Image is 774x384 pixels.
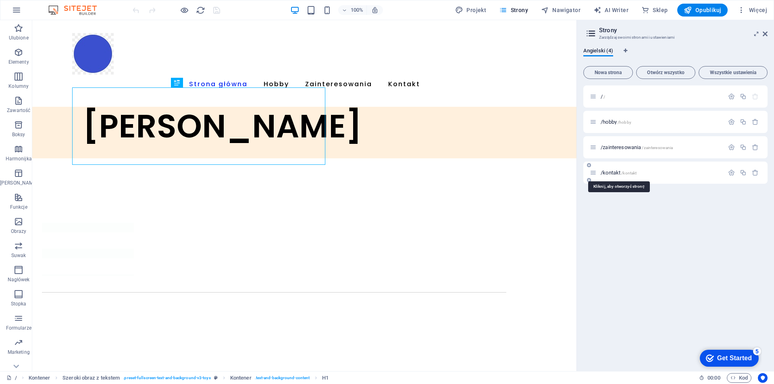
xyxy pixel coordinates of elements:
[10,204,27,210] p: Funkcje
[728,144,735,151] div: Ustawienia
[452,4,489,17] button: Projekt
[255,373,310,383] span: . text-and-background-content
[60,2,68,10] div: 5
[601,119,631,125] span: Kliknij, aby otworzyć stronę
[6,325,31,331] p: Formularze
[727,373,751,383] button: Kod
[598,170,724,175] div: /kontakt/kontakt
[179,5,189,15] button: Kliknij tutaj, aby wyjść z trybu podglądu i kontynuować edycję
[11,301,27,307] p: Stopka
[640,70,692,75] span: Otwórz wszystko
[455,6,486,14] span: Projekt
[9,35,29,41] p: Ulubione
[642,145,673,150] span: /zainteresowania
[621,171,637,175] span: /kontakt
[7,107,30,114] p: Zawartość
[699,66,768,79] button: Wszystkie ustawienia
[740,93,747,100] div: Duplikuj
[452,4,489,17] div: Projekt (Ctrl+Alt+Y)
[24,9,58,16] div: Get Started
[728,118,735,125] div: Ustawienia
[752,169,759,176] div: Usuń
[752,144,759,151] div: Usuń
[8,83,29,89] p: Kolumny
[29,373,50,383] span: Kliknij, aby zaznaczyć. Kliknij dwukrotnie, aby edytować
[123,373,210,383] span: . preset-fullscreen-text-and-background-v3-toys
[707,373,720,383] span: 00 00
[728,93,735,100] div: Ustawienia
[583,48,768,63] div: Zakładki językowe
[752,118,759,125] div: Usuń
[684,6,721,14] span: Opublikuj
[322,373,329,383] span: Kliknij, aby zaznaczyć. Kliknij dwukrotnie, aby edytować
[728,169,735,176] div: Ustawienia
[11,252,26,259] p: Suwak
[6,4,65,21] div: Get Started 5 items remaining, 0% complete
[196,6,205,15] i: Przeładuj stronę
[590,4,632,17] button: AI Writer
[593,6,628,14] span: AI Writer
[702,70,764,75] span: Wszystkie ustawienia
[62,373,120,383] span: Kliknij, aby zaznaczyć. Kliknij dwukrotnie, aby edytować
[601,144,673,150] span: Kliknij, aby otworzyć stronę
[636,66,695,79] button: Otwórz wszystko
[713,375,714,381] span: :
[350,5,363,15] h6: 100%
[496,4,531,17] button: Strony
[737,6,767,14] span: Więcej
[677,4,728,17] button: Opublikuj
[6,373,17,383] a: Kliknij, aby anulować zaznaczenie. Kliknij dwukrotnie, aby otworzyć Strony
[752,93,759,100] div: Strony startowej nie można usunąć
[699,373,720,383] h6: Czas sesji
[6,156,32,162] p: Harmonijka
[740,144,747,151] div: Duplikuj
[8,59,29,65] p: Elementy
[601,93,605,100] span: Kliknij, aby otworzyć stronę
[538,4,584,17] button: Nawigator
[499,6,528,14] span: Strony
[599,27,768,34] h2: Strony
[8,349,30,355] p: Marketing
[583,66,633,79] button: Nowa strona
[603,95,605,99] span: /
[601,170,637,176] span: /kontakt
[618,120,631,125] span: /hobby
[730,373,748,383] span: Kod
[46,5,107,15] img: Editor Logo
[371,6,379,14] i: Po zmianie rozmiaru automatycznie dostosowuje poziom powiększenia do wybranego urządzenia.
[214,376,218,380] i: Ten element jest konfigurowalnym ustawieniem wstępnym
[599,34,751,41] h3: Zarządzaj swoimi stronami i ustawieniami
[230,373,252,383] span: Kliknij, aby zaznaczyć. Kliknij dwukrotnie, aby edytować
[598,94,724,99] div: //
[12,131,25,138] p: Boksy
[740,169,747,176] div: Duplikuj
[641,6,668,14] span: Sklep
[29,373,329,383] nav: breadcrumb
[338,5,367,15] button: 100%
[583,46,613,57] span: Angielski (4)
[734,4,770,17] button: Więcej
[587,70,629,75] span: Nowa strona
[11,228,27,235] p: Obrazy
[758,373,768,383] button: Usercentrics
[598,145,724,150] div: /zainteresowania/zainteresowania
[638,4,671,17] button: Sklep
[740,118,747,125] div: Duplikuj
[8,276,30,283] p: Nagłówek
[196,5,205,15] button: reload
[598,119,724,125] div: /hobby/hobby
[541,6,580,14] span: Nawigator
